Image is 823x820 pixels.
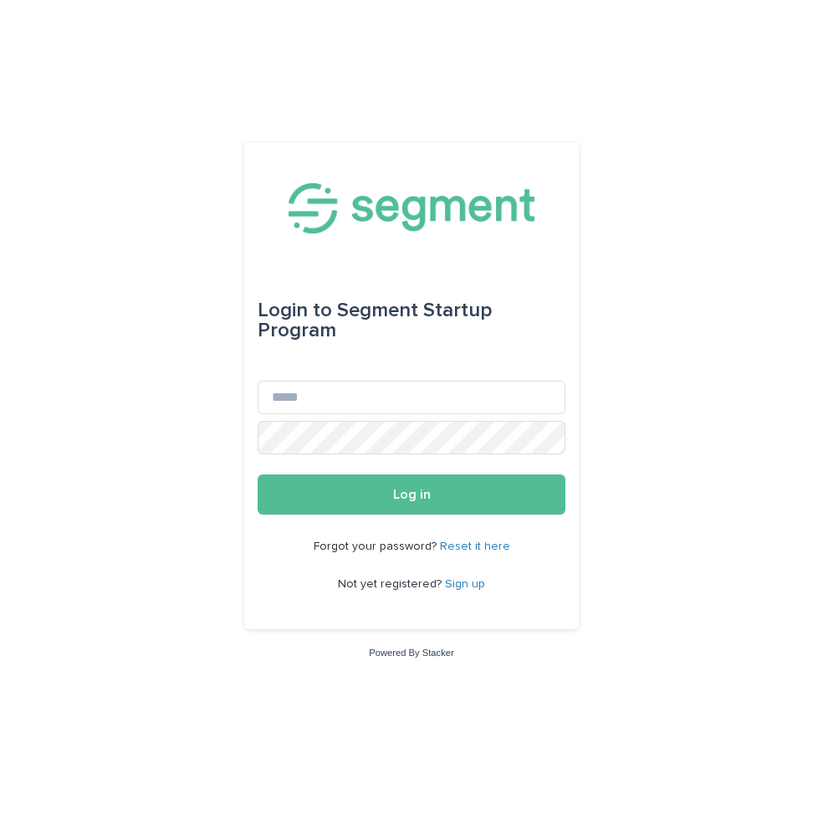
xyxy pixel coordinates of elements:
[289,183,534,233] img: NVuF5O6QTBeHQnhe0TrU
[314,541,440,552] span: Forgot your password?
[393,488,431,501] span: Log in
[445,578,485,590] a: Sign up
[369,648,453,658] a: Powered By Stacker
[258,474,565,515] button: Log in
[258,287,565,354] div: Segment Startup Program
[440,541,510,552] a: Reset it here
[258,300,332,320] span: Login to
[338,578,445,590] span: Not yet registered?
